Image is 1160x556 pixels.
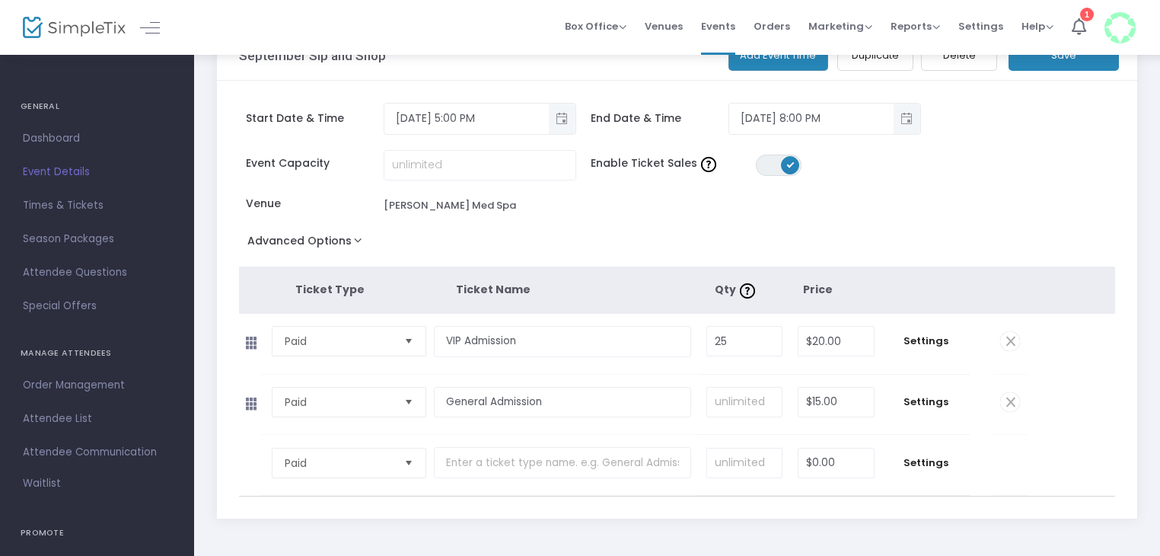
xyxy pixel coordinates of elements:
[434,326,690,357] input: Enter a ticket type name. e.g. General Admission
[798,449,874,478] input: Price
[808,19,872,34] span: Marketing
[23,476,61,491] span: Waitlist
[384,151,575,180] input: unlimited
[434,387,690,418] input: Enter a ticket type name. e.g. General Admission
[23,375,171,395] span: Order Management
[23,296,171,316] span: Special Offers
[787,161,795,168] span: ON
[803,282,833,297] span: Price
[239,230,377,257] button: Advanced Options
[384,198,516,213] div: [PERSON_NAME] Med Spa
[958,7,1003,46] span: Settings
[701,157,716,172] img: question-mark
[285,334,392,349] span: Paid
[754,7,790,46] span: Orders
[890,455,962,471] span: Settings
[398,449,419,478] button: Select
[728,40,829,71] button: Add Event Time
[23,162,171,182] span: Event Details
[921,40,997,71] button: Delete
[707,388,782,417] input: unlimited
[295,282,365,297] span: Ticket Type
[890,395,962,410] span: Settings
[21,338,174,369] h4: MANAGE ATTENDEES
[246,155,384,171] span: Event Capacity
[23,229,171,249] span: Season Packages
[23,263,171,283] span: Attendee Questions
[384,106,549,131] input: Select date & time
[285,395,392,410] span: Paid
[715,282,759,297] span: Qty
[798,388,874,417] input: Price
[591,155,756,171] span: Enable Ticket Sales
[21,91,174,122] h4: GENERAL
[23,129,171,149] span: Dashboard
[23,443,171,462] span: Attendee Communication
[707,449,782,478] input: unlimited
[798,327,874,356] input: Price
[21,518,174,548] h4: PROMOTE
[891,19,940,34] span: Reports
[645,7,683,46] span: Venues
[239,48,386,63] h3: September Sip and Shop
[246,110,384,126] span: Start Date & Time
[398,388,419,417] button: Select
[23,196,171,216] span: Times & Tickets
[837,40,913,71] button: Duplicate
[1021,19,1053,34] span: Help
[565,19,626,34] span: Box Office
[740,283,755,299] img: question-mark
[285,455,392,471] span: Paid
[398,327,419,356] button: Select
[1009,40,1119,71] button: Save
[434,447,690,478] input: Enter a ticket type name. e.g. General Admission
[701,7,735,46] span: Events
[23,409,171,429] span: Attendee List
[456,282,531,297] span: Ticket Name
[549,104,575,134] button: Toggle popup
[591,110,728,126] span: End Date & Time
[890,334,962,349] span: Settings
[729,106,894,131] input: Select date & time
[1080,8,1094,21] div: 1
[894,104,920,134] button: Toggle popup
[246,196,384,212] span: Venue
